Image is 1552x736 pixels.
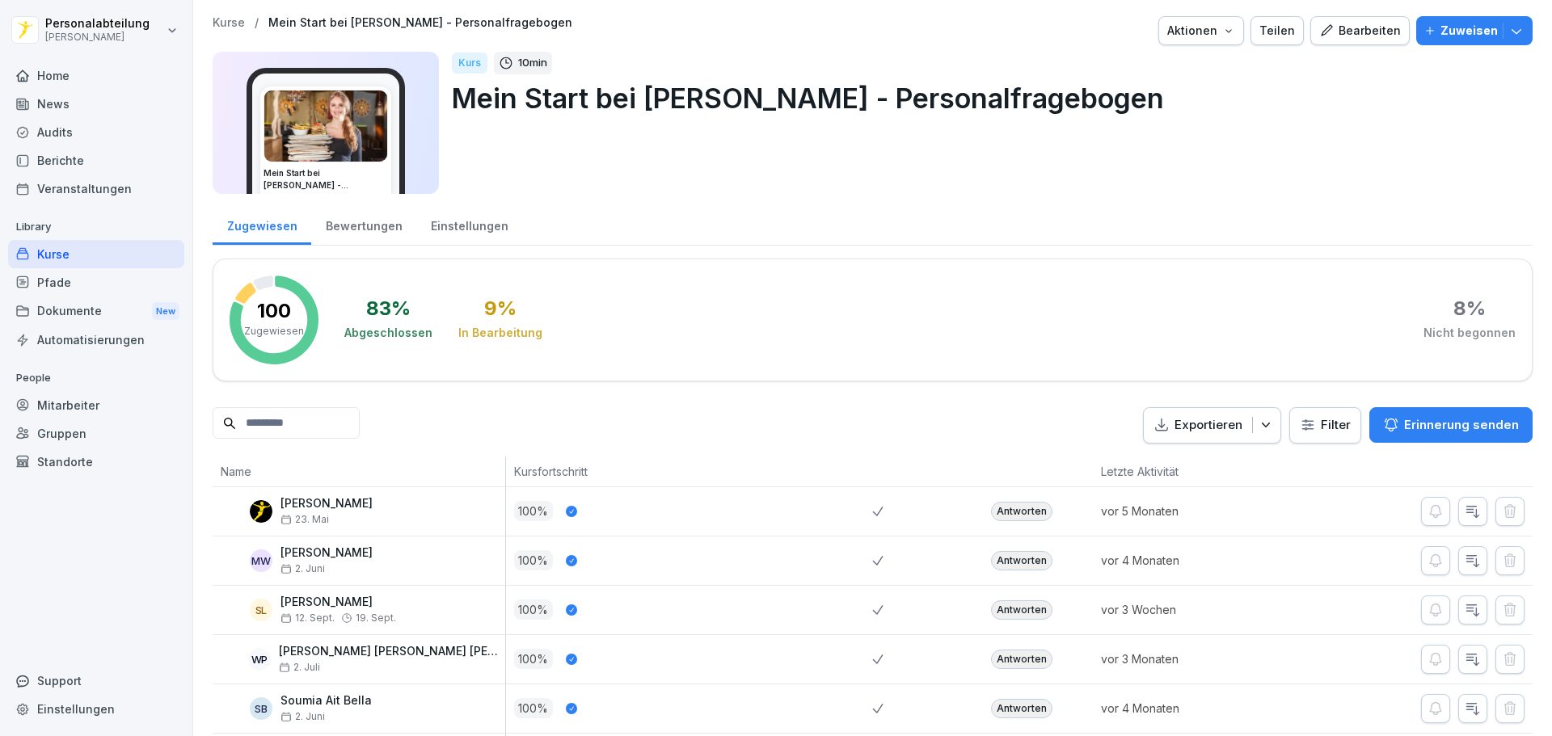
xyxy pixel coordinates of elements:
[514,698,553,718] p: 100 %
[1300,417,1351,433] div: Filter
[1158,16,1244,45] button: Aktionen
[452,53,487,74] div: Kurs
[8,240,184,268] a: Kurse
[280,514,329,525] span: 23. Mai
[280,595,396,609] p: [PERSON_NAME]
[213,204,311,245] a: Zugewiesen
[514,649,553,669] p: 100 %
[8,448,184,476] a: Standorte
[311,204,416,245] a: Bewertungen
[8,297,184,326] a: DokumenteNew
[1440,22,1498,40] p: Zuweisen
[1143,407,1281,444] button: Exportieren
[45,32,150,43] p: [PERSON_NAME]
[8,175,184,203] div: Veranstaltungen
[213,16,245,30] a: Kurse
[221,463,497,480] p: Name
[250,599,272,621] div: SL
[8,297,184,326] div: Dokumente
[518,55,547,71] p: 10 min
[250,697,272,720] div: SB
[255,16,259,30] p: /
[1423,325,1516,341] div: Nicht begonnen
[264,167,388,191] h3: Mein Start bei [PERSON_NAME] - Personalfragebogen
[8,146,184,175] a: Berichte
[1290,408,1360,443] button: Filter
[1101,700,1276,717] p: vor 4 Monaten
[1319,22,1401,40] div: Bearbeiten
[1101,463,1268,480] p: Letzte Aktivität
[257,301,291,321] p: 100
[8,326,184,354] a: Automatisierungen
[514,463,865,480] p: Kursfortschritt
[514,501,553,521] p: 100 %
[8,268,184,297] a: Pfade
[484,299,517,318] div: 9 %
[280,694,372,708] p: Soumia Ait Bella
[280,612,335,624] span: 12. Sept.
[1310,16,1410,45] button: Bearbeiten
[344,325,432,341] div: Abgeschlossen
[1369,407,1533,443] button: Erinnerung senden
[250,500,272,523] img: bb1dm5ik91asdzthgjpp7xgs.png
[991,502,1052,521] div: Antworten
[1101,601,1276,618] p: vor 3 Wochen
[1175,416,1242,435] p: Exportieren
[8,391,184,419] a: Mitarbeiter
[356,612,396,624] span: 19. Sept.
[1259,22,1295,40] div: Teilen
[366,299,411,318] div: 83 %
[8,90,184,118] a: News
[514,599,553,620] p: 100 %
[152,302,179,321] div: New
[8,695,184,723] a: Einstellungen
[279,662,320,673] span: 2. Juli
[8,61,184,90] a: Home
[991,551,1052,570] div: Antworten
[280,497,373,511] p: [PERSON_NAME]
[514,550,553,570] p: 100 %
[279,645,505,658] p: [PERSON_NAME] [PERSON_NAME] [PERSON_NAME] Paßlack
[8,365,184,391] p: People
[452,78,1520,119] p: Mein Start bei [PERSON_NAME] - Personalfragebogen
[8,419,184,448] a: Gruppen
[1101,552,1276,569] p: vor 4 Monaten
[280,563,325,574] span: 2. Juni
[991,650,1052,669] div: Antworten
[250,549,272,572] div: MW
[458,325,542,341] div: In Bearbeitung
[1453,299,1486,318] div: 8 %
[280,711,325,722] span: 2. Juni
[264,90,387,162] img: aaay8cu0h1hwaqqp9269xjan.png
[1404,416,1519,434] p: Erinnerung senden
[991,600,1052,620] div: Antworten
[280,546,373,560] p: [PERSON_NAME]
[1416,16,1533,45] button: Zuweisen
[8,118,184,146] a: Audits
[416,204,522,245] a: Einstellungen
[45,17,150,31] p: Personalabteilung
[1101,503,1276,519] p: vor 5 Monaten
[1250,16,1304,45] button: Teilen
[8,214,184,240] p: Library
[248,648,271,671] div: WP
[244,324,304,339] p: Zugewiesen
[8,667,184,695] div: Support
[268,16,572,30] a: Mein Start bei [PERSON_NAME] - Personalfragebogen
